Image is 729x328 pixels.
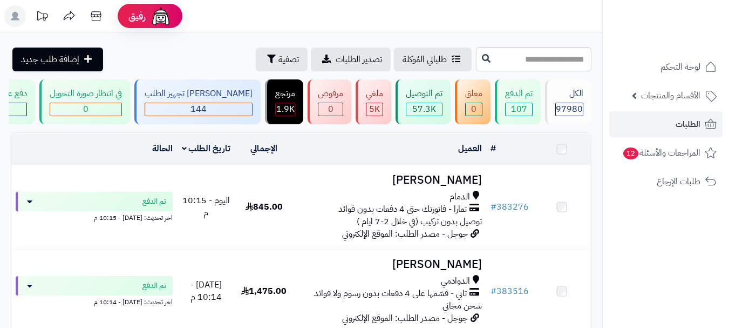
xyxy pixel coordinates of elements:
a: مرفوض 0 [305,79,353,124]
a: العميل [458,142,482,155]
a: لوحة التحكم [609,54,723,80]
span: 12 [623,148,638,159]
span: 0 [83,103,88,116]
a: الطلبات [609,111,723,137]
a: #383276 [490,200,529,213]
a: مرتجع 1.9K [263,79,305,124]
span: توصيل بدون تركيب (في خلال 2-7 ايام ) [357,215,482,228]
span: تابي - قسّمها على 4 دفعات بدون رسوم ولا فوائد [314,287,467,300]
span: الدوادمي [441,275,470,287]
span: الطلبات [676,117,700,132]
a: معلق 0 [453,79,493,124]
span: الدمام [449,191,470,203]
a: تحديثات المنصة [29,5,56,30]
a: ملغي 5K [353,79,393,124]
div: ملغي [366,88,383,100]
span: تم الدفع [142,280,166,291]
div: مرفوض [318,88,343,100]
span: تم الدفع [142,196,166,207]
span: 5K [369,103,380,116]
span: [DATE] - 10:14 م [190,278,222,304]
h3: [PERSON_NAME] [297,258,482,271]
div: 5024 [366,103,383,116]
div: الكل [555,88,583,100]
span: 1.9K [276,103,295,116]
div: 1867 [276,103,295,116]
a: [PERSON_NAME] تجهيز الطلب 144 [132,79,263,124]
div: تم الدفع [505,88,533,100]
span: 1,475.00 [241,285,287,298]
div: 57342 [406,103,442,116]
img: ai-face.png [150,5,172,27]
div: معلق [465,88,482,100]
span: طلباتي المُوكلة [403,53,447,66]
a: في انتظار صورة التحويل 0 [37,79,132,124]
a: تم الدفع 107 [493,79,543,124]
div: مرتجع [275,88,295,100]
span: 0 [328,103,333,116]
div: 107 [506,103,532,116]
span: 97980 [556,103,583,116]
div: تم التوصيل [406,88,442,100]
span: شحن مجاني [442,299,482,312]
span: تمارا - فاتورتك حتى 4 دفعات بدون فوائد [338,203,467,216]
div: في انتظار صورة التحويل [50,88,122,100]
span: تصدير الطلبات [336,53,382,66]
a: الإجمالي [250,142,277,155]
a: المراجعات والأسئلة12 [609,140,723,166]
button: تصفية [256,48,308,71]
a: تاريخ الطلب [182,142,231,155]
a: طلباتي المُوكلة [394,48,472,71]
span: تصفية [278,53,299,66]
div: اخر تحديث: [DATE] - 10:14 م [16,296,173,307]
span: 0 [471,103,476,116]
a: # [490,142,496,155]
h3: [PERSON_NAME] [297,174,482,186]
a: الكل97980 [543,79,594,124]
span: جوجل - مصدر الطلب: الموقع الإلكتروني [342,227,468,240]
span: اليوم - 10:15 م [182,194,230,219]
a: تم التوصيل 57.3K [393,79,453,124]
div: 144 [145,103,252,116]
span: 845.00 [246,200,283,213]
span: لوحة التحكم [660,59,700,75]
span: إضافة طلب جديد [21,53,79,66]
span: رفيق [128,10,146,23]
span: المراجعات والأسئلة [622,145,700,160]
a: إضافة طلب جديد [12,48,103,71]
span: 57.3K [412,103,436,116]
a: #383516 [490,285,529,298]
a: طلبات الإرجاع [609,169,723,195]
span: 144 [190,103,207,116]
div: 0 [466,103,482,116]
div: [PERSON_NAME] تجهيز الطلب [145,88,253,100]
div: اخر تحديث: [DATE] - 10:15 م [16,211,173,223]
a: الحالة [152,142,173,155]
div: 0 [50,103,121,116]
span: الأقسام والمنتجات [641,88,700,103]
div: 0 [318,103,343,116]
span: # [490,285,496,298]
img: logo-2.png [656,8,719,31]
span: طلبات الإرجاع [657,174,700,189]
a: تصدير الطلبات [311,48,391,71]
span: جوجل - مصدر الطلب: الموقع الإلكتروني [342,312,468,325]
span: # [490,200,496,213]
span: 107 [511,103,527,116]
